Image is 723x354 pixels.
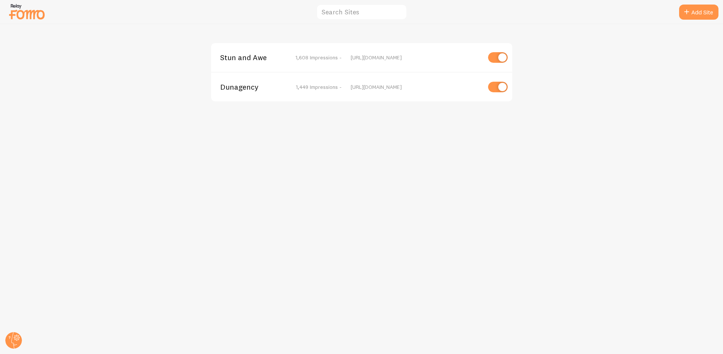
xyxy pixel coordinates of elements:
span: 1,608 Impressions - [295,54,342,61]
span: 1,449 Impressions - [296,84,342,90]
div: [URL][DOMAIN_NAME] [351,54,481,61]
img: fomo-relay-logo-orange.svg [8,2,46,21]
span: Dunagency [220,84,281,90]
div: [URL][DOMAIN_NAME] [351,84,481,90]
span: Stun and Awe [220,54,281,61]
